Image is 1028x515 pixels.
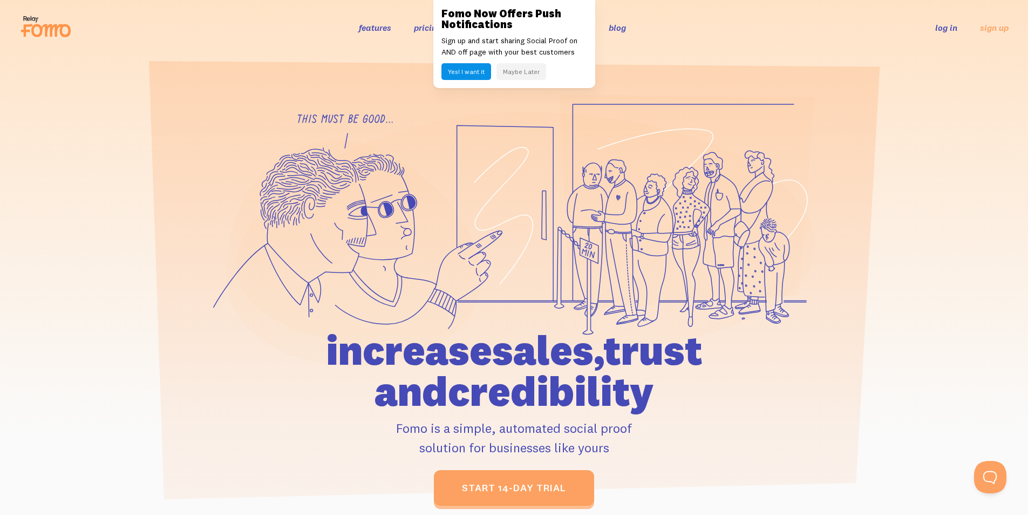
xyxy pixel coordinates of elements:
img: tab_domain_overview_orange.svg [29,63,38,71]
a: log in [935,22,957,33]
a: start 14-day trial [434,470,594,506]
img: website_grey.svg [17,28,26,37]
p: Sign up and start sharing Social Proof on AND off page with your best customers [441,35,587,58]
p: Fomo is a simple, automated social proof solution for businesses like yours [264,418,764,457]
h3: Fomo Now Offers Push Notifications [441,8,587,30]
iframe: Help Scout Beacon - Open [974,461,1006,493]
img: tab_keywords_by_traffic_grey.svg [107,63,116,71]
button: Maybe Later [496,63,546,80]
a: blog [609,22,626,33]
img: logo_orange.svg [17,17,26,26]
h1: increase sales, trust and credibility [264,330,764,412]
div: v 4.0.25 [30,17,53,26]
button: Yes! I want it [441,63,491,80]
a: pricing [414,22,441,33]
div: Domain Overview [41,64,97,71]
a: sign up [980,22,1009,34]
div: Domain: [DOMAIN_NAME] [28,28,119,37]
a: features [359,22,391,33]
div: Keywords by Traffic [119,64,182,71]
